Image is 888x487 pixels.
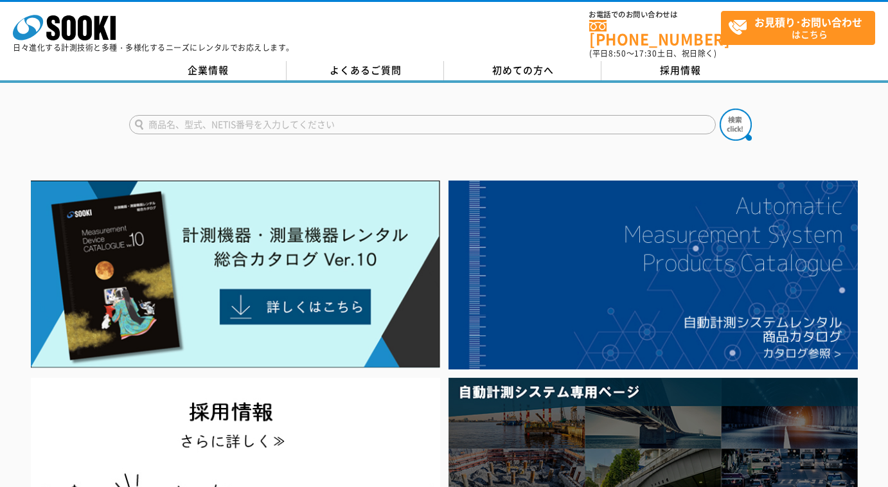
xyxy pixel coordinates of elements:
[13,44,294,51] p: 日々進化する計測技術と多種・多様化するニーズにレンタルでお応えします。
[589,48,716,59] span: (平日 ～ 土日、祝日除く)
[728,12,875,44] span: はこちら
[601,61,759,80] a: 採用情報
[634,48,657,59] span: 17:30
[589,20,721,46] a: [PHONE_NUMBER]
[287,61,444,80] a: よくあるご質問
[720,109,752,141] img: btn_search.png
[589,11,721,19] span: お電話でのお問い合わせは
[448,181,858,369] img: 自動計測システムカタログ
[129,115,716,134] input: 商品名、型式、NETIS番号を入力してください
[31,181,440,368] img: Catalog Ver10
[129,61,287,80] a: 企業情報
[444,61,601,80] a: 初めての方へ
[492,63,554,77] span: 初めての方へ
[721,11,875,45] a: お見積り･お問い合わせはこちら
[754,14,862,30] strong: お見積り･お問い合わせ
[608,48,626,59] span: 8:50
